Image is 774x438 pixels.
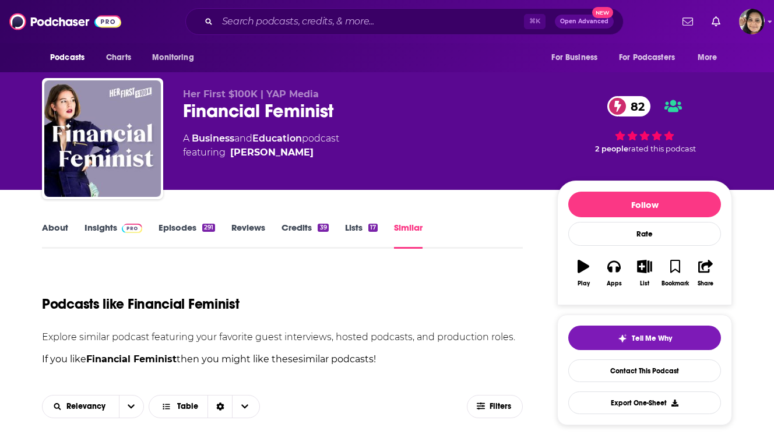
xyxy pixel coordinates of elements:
[632,334,672,343] span: Tell Me Why
[599,252,629,294] button: Apps
[568,391,721,414] button: Export One-Sheet
[192,133,234,144] a: Business
[42,331,523,342] p: Explore similar podcast featuring your favorite guest interviews, hosted podcasts, and production...
[467,395,523,418] button: Filters
[607,280,622,287] div: Apps
[252,133,302,144] a: Education
[185,8,624,35] div: Search podcasts, credits, & more...
[159,222,215,249] a: Episodes291
[202,224,215,232] div: 291
[568,192,721,217] button: Follow
[551,50,597,66] span: For Business
[50,50,85,66] span: Podcasts
[98,47,138,69] a: Charts
[739,9,765,34] span: Logged in as shelbyjanner
[607,96,650,116] a: 82
[318,224,328,232] div: 39
[183,146,339,160] span: featuring
[230,146,314,160] a: [PERSON_NAME]
[231,222,265,249] a: Reviews
[568,252,599,294] button: Play
[119,395,143,418] button: open menu
[106,50,131,66] span: Charts
[619,96,650,116] span: 82
[42,295,239,313] h1: Podcasts like Financial Feminist
[689,47,732,69] button: open menu
[560,19,608,24] span: Open Advanced
[555,15,614,29] button: Open AdvancedNew
[739,9,765,34] button: Show profile menu
[698,280,713,287] div: Share
[707,12,725,31] a: Show notifications dropdown
[698,50,717,66] span: More
[149,395,261,418] button: Choose View
[678,12,698,31] a: Show notifications dropdown
[42,395,144,418] h2: Choose List sort
[490,402,513,411] span: Filters
[595,144,628,153] span: 2 people
[183,89,319,100] span: Her First $100K | YAP Media
[628,144,696,153] span: rated this podcast
[543,47,612,69] button: open menu
[42,47,100,69] button: open menu
[234,133,252,144] span: and
[217,12,524,31] input: Search podcasts, credits, & more...
[66,402,110,411] span: Relevancy
[578,280,590,287] div: Play
[640,280,649,287] div: List
[85,222,142,249] a: InsightsPodchaser Pro
[207,395,232,418] div: Sort Direction
[524,14,546,29] span: ⌘ K
[557,89,732,161] div: 82 2 peoplerated this podcast
[394,222,423,249] a: Similar
[691,252,721,294] button: Share
[568,359,721,382] a: Contact This Podcast
[122,224,142,233] img: Podchaser Pro
[183,132,339,160] div: A podcast
[618,334,627,343] img: tell me why sparkle
[44,80,161,197] img: Financial Feminist
[177,402,198,411] span: Table
[662,280,689,287] div: Bookmark
[152,50,193,66] span: Monitoring
[568,326,721,350] button: tell me why sparkleTell Me Why
[368,224,378,232] div: 17
[611,47,692,69] button: open menu
[345,222,378,249] a: Lists17
[568,222,721,246] div: Rate
[42,352,523,367] p: If you like then you might like these similar podcasts !
[619,50,675,66] span: For Podcasters
[739,9,765,34] img: User Profile
[282,222,328,249] a: Credits39
[144,47,209,69] button: open menu
[43,402,119,411] button: open menu
[629,252,660,294] button: List
[86,354,177,365] strong: Financial Feminist
[660,252,690,294] button: Bookmark
[42,222,68,249] a: About
[9,10,121,33] img: Podchaser - Follow, Share and Rate Podcasts
[592,7,613,18] span: New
